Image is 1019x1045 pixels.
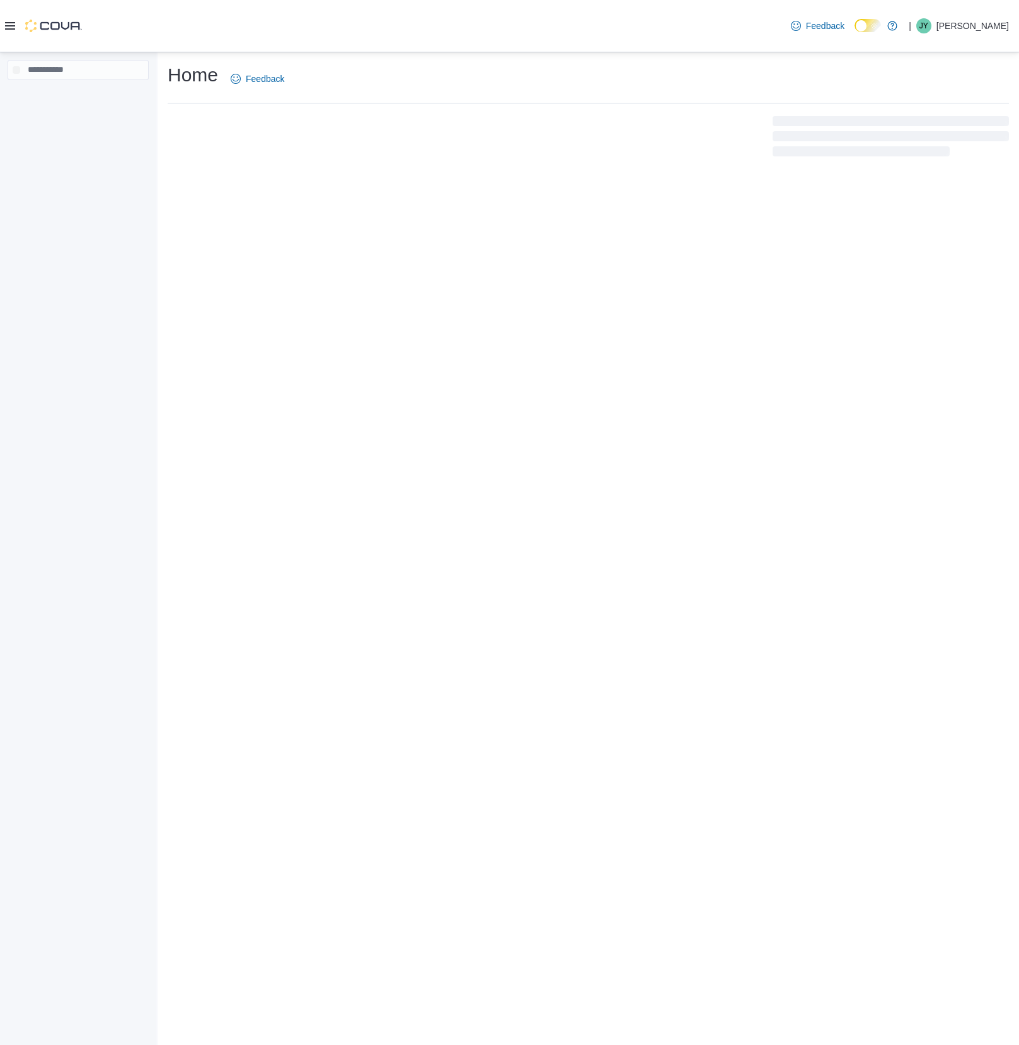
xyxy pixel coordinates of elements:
[916,18,931,33] div: Jessie Yao
[786,13,849,38] a: Feedback
[25,20,82,32] img: Cova
[246,73,284,85] span: Feedback
[226,66,289,91] a: Feedback
[168,62,218,88] h1: Home
[855,19,881,32] input: Dark Mode
[773,119,1009,159] span: Loading
[909,18,911,33] p: |
[919,18,928,33] span: JY
[806,20,844,32] span: Feedback
[8,83,149,113] nav: Complex example
[936,18,1009,33] p: [PERSON_NAME]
